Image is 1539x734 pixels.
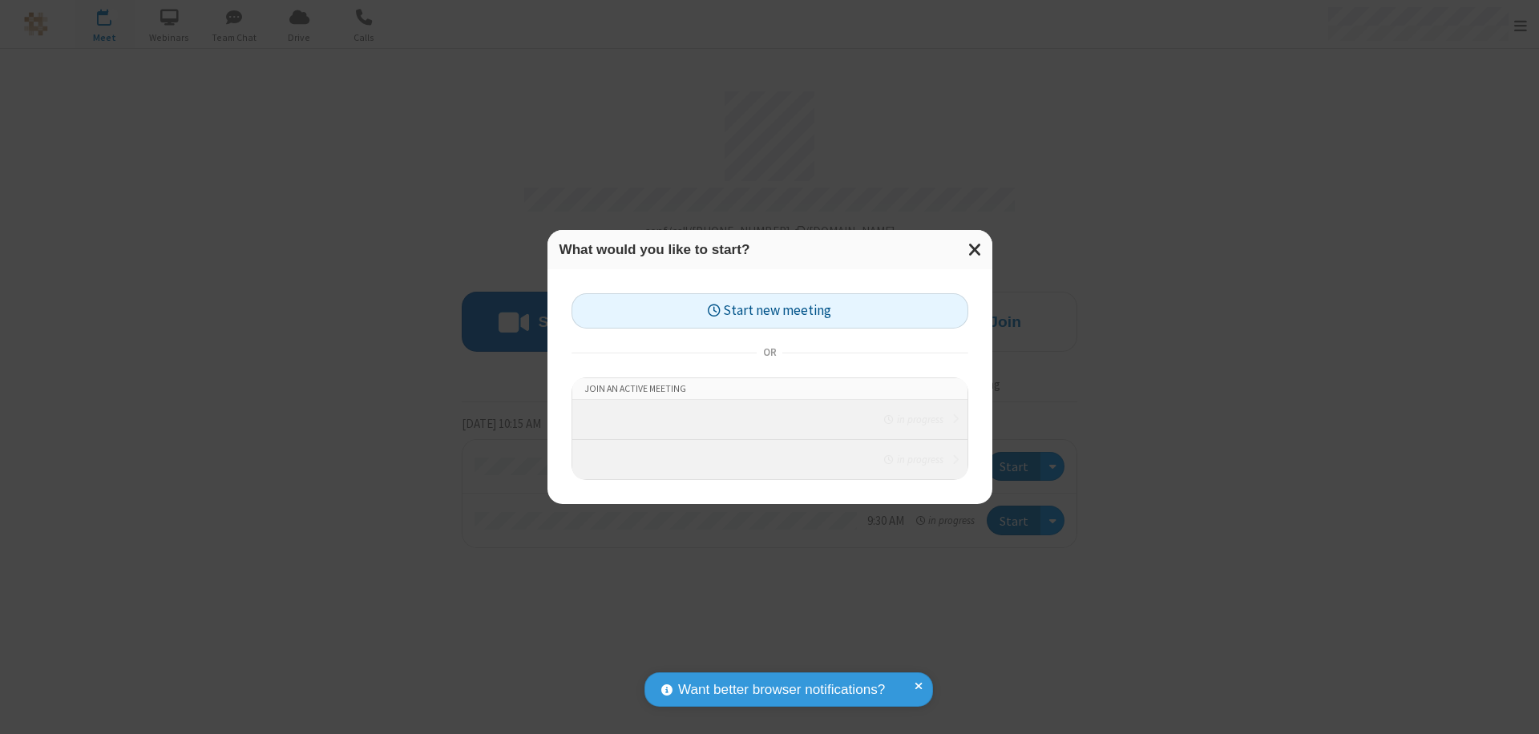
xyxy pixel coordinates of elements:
h3: What would you like to start? [559,242,980,257]
span: or [757,342,782,365]
button: Close modal [959,230,992,269]
em: in progress [884,452,943,467]
em: in progress [884,412,943,427]
li: Join an active meeting [572,378,967,399]
button: Start new meeting [572,293,968,329]
span: Want better browser notifications? [678,680,885,700]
